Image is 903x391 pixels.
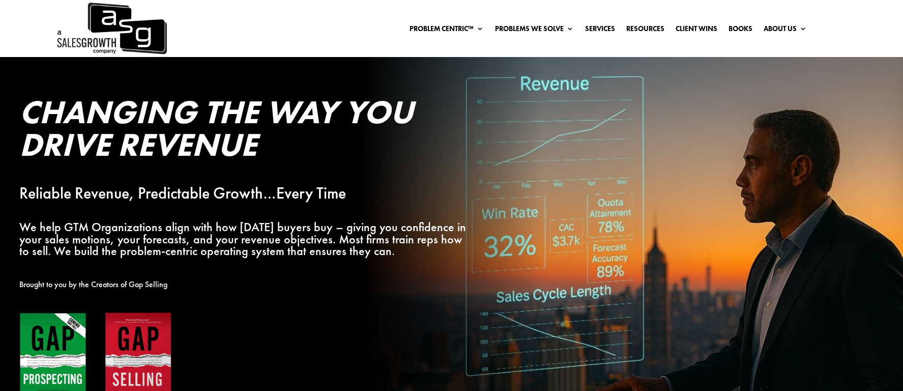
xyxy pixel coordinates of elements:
[19,187,467,200] p: Reliable Revenue, Predictable Growth…Every Time
[676,25,717,36] a: Client Wins
[19,221,467,257] p: We help GTM Organizations align with how [DATE] buyers buy – giving you confidence in your sales ...
[495,25,574,36] a: Problems We Solve
[410,25,484,36] a: Problem Centric™
[626,25,664,36] a: Resources
[19,96,467,166] h2: Changing the Way You Drive Revenue
[19,278,467,291] p: Brought to you by the Creators of Gap Selling
[764,25,807,36] a: About Us
[729,25,752,36] a: Books
[585,25,615,36] a: Services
